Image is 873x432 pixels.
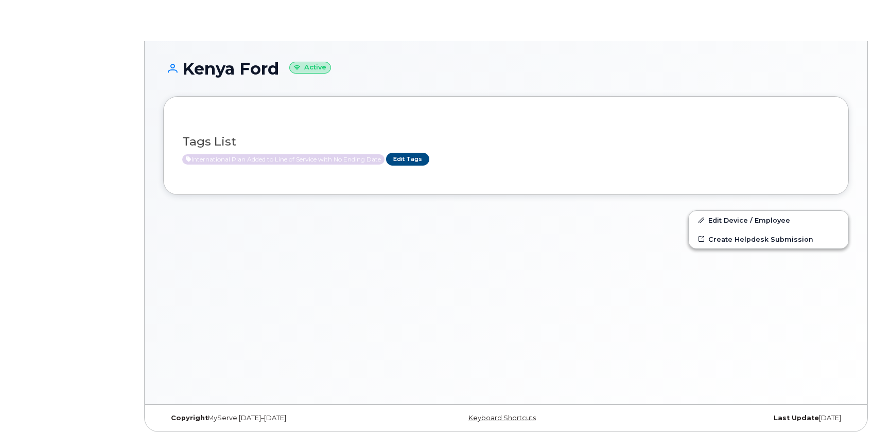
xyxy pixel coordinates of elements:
a: Edit Tags [386,153,429,166]
small: Active [289,62,331,74]
strong: Copyright [171,414,208,422]
a: Create Helpdesk Submission [689,230,848,248]
a: Edit Device / Employee [689,211,848,229]
div: [DATE] [620,414,849,422]
div: MyServe [DATE]–[DATE] [163,414,392,422]
h1: Kenya Ford [163,60,849,78]
strong: Last Update [774,414,819,422]
span: Active [182,154,385,165]
a: Keyboard Shortcuts [468,414,536,422]
h3: Tags List [182,135,830,148]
